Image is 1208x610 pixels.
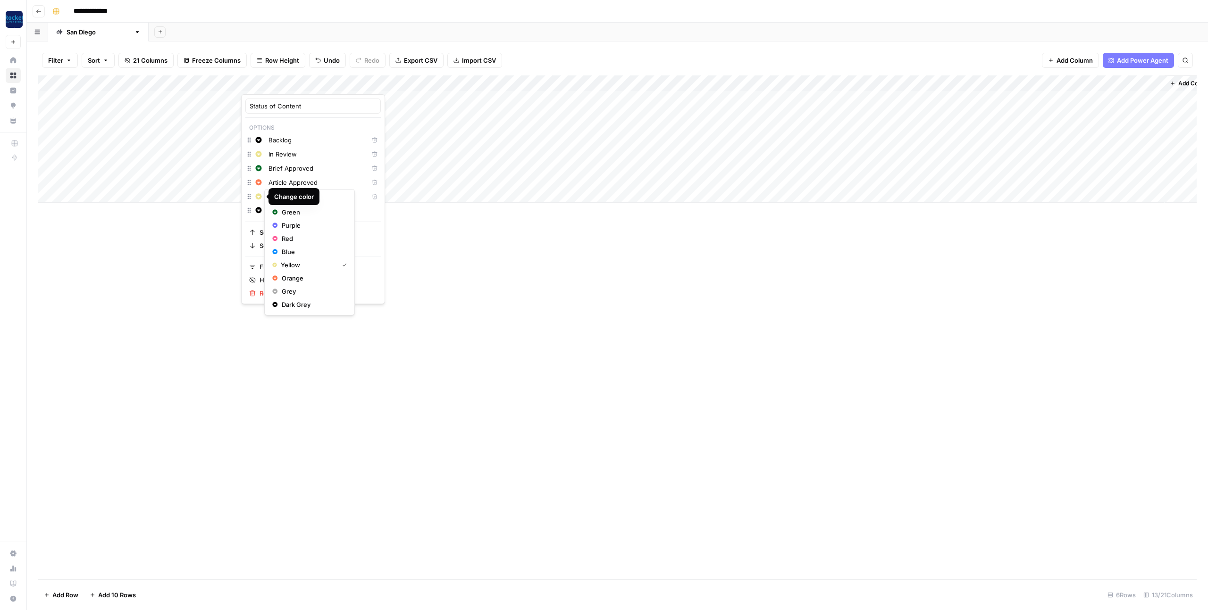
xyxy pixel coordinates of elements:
span: Blue [282,247,343,256]
span: Red [282,234,343,243]
span: Yellow [281,260,335,270]
span: Dark Grey [282,300,343,309]
span: Purple [282,221,343,230]
span: Grey [282,287,343,296]
span: Green [282,207,343,217]
p: Select Color [268,193,351,206]
span: Orange [282,273,343,283]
